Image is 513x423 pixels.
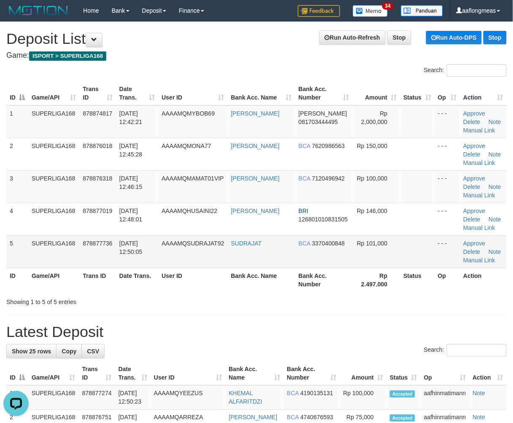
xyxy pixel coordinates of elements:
th: Date Trans.: activate to sort column ascending [116,81,158,105]
a: Note [489,119,501,125]
a: Manual Link [463,159,495,166]
label: Search: [424,64,507,77]
td: 1 [6,385,28,410]
span: [DATE] 12:46:15 [119,175,143,190]
span: AAAAMQMONA77 [162,143,211,149]
th: Date Trans. [116,268,158,292]
a: Delete [463,151,480,158]
td: SUPERLIGA168 [28,138,79,170]
span: BRI [299,207,308,214]
th: Trans ID: activate to sort column ascending [79,81,116,105]
td: - - - [435,105,460,138]
h1: Latest Deposit [6,323,507,340]
span: ISPORT > SUPERLIGA168 [29,51,106,61]
span: 34 [382,2,394,10]
span: Show 25 rows [12,348,51,355]
span: [DATE] 12:50:05 [119,240,143,255]
a: Delete [463,248,480,255]
td: SUPERLIGA168 [28,235,79,268]
a: [PERSON_NAME] [231,143,280,149]
span: Copy 7120496942 to clipboard [312,175,345,182]
a: CSV [81,344,105,358]
span: Copy 7620986563 to clipboard [312,143,345,149]
a: Stop [483,31,507,44]
td: 5 [6,235,28,268]
th: Op: activate to sort column ascending [435,81,460,105]
span: 878876318 [83,175,112,182]
img: Button%20Memo.svg [353,5,388,17]
td: SUPERLIGA168 [28,385,79,410]
th: Bank Acc. Number [295,268,353,292]
a: Manual Link [463,127,495,134]
a: Run Auto-DPS [426,31,482,44]
a: SUDRAJAT [231,240,262,247]
a: [PERSON_NAME] [231,110,280,117]
a: Note [473,414,486,421]
th: User ID [158,268,227,292]
a: Approve [463,240,485,247]
td: aafhinmatimann [421,385,470,410]
input: Search: [447,64,507,77]
th: ID [6,268,28,292]
th: Amount: activate to sort column ascending [340,361,386,385]
th: Game/API: activate to sort column ascending [28,81,79,105]
td: Rp 100,000 [340,385,386,410]
a: [PERSON_NAME] [229,414,277,421]
span: Copy 081703444495 to clipboard [299,119,338,125]
span: 878877019 [83,207,112,214]
span: BCA [299,143,310,149]
td: - - - [435,138,460,170]
span: AAAAMQHUSAINI22 [162,207,217,214]
th: Trans ID [79,268,116,292]
a: Approve [463,143,485,149]
th: Op: activate to sort column ascending [421,361,470,385]
span: Copy [62,348,76,355]
a: Show 25 rows [6,344,57,358]
a: Run Auto-Refresh [319,30,386,45]
th: Bank Acc. Number: activate to sort column ascending [295,81,353,105]
a: [PERSON_NAME] [231,175,280,182]
a: [PERSON_NAME] [231,207,280,214]
td: 2 [6,138,28,170]
th: Rp 2.497.000 [352,268,400,292]
span: BCA [299,240,310,247]
th: Game/API: activate to sort column ascending [28,361,79,385]
td: 1 [6,105,28,138]
th: Bank Acc. Number: activate to sort column ascending [283,361,340,385]
td: AAAAMQYEEZUS [151,385,225,410]
th: Status [400,268,435,292]
span: Copy 4740676593 to clipboard [300,414,333,421]
td: - - - [435,170,460,203]
span: Rp 2,000,000 [361,110,387,125]
td: SUPERLIGA168 [28,170,79,203]
span: 878874817 [83,110,112,117]
span: 878877736 [83,240,112,247]
th: ID: activate to sort column descending [6,81,28,105]
th: Op [435,268,460,292]
h4: Game: [6,51,507,60]
span: CSV [87,348,99,355]
th: Amount: activate to sort column ascending [352,81,400,105]
td: 878877274 [79,385,115,410]
span: [DATE] 12:42:21 [119,110,143,125]
div: Showing 1 to 5 of 5 entries [6,294,208,306]
th: Action: activate to sort column ascending [470,361,507,385]
th: User ID: activate to sort column ascending [158,81,227,105]
th: Action [460,268,507,292]
td: - - - [435,203,460,235]
a: Approve [463,175,485,182]
a: Delete [463,216,480,223]
span: 878876018 [83,143,112,149]
a: Note [489,248,501,255]
span: BCA [287,414,299,421]
th: Status: activate to sort column ascending [400,81,435,105]
a: Approve [463,207,485,214]
a: Copy [56,344,82,358]
span: Copy 4190135131 to clipboard [300,390,333,397]
span: Accepted [390,415,415,422]
span: AAAAMQMYBOB69 [162,110,215,117]
a: Note [489,216,501,223]
td: 3 [6,170,28,203]
td: 4 [6,203,28,235]
span: BCA [299,175,310,182]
